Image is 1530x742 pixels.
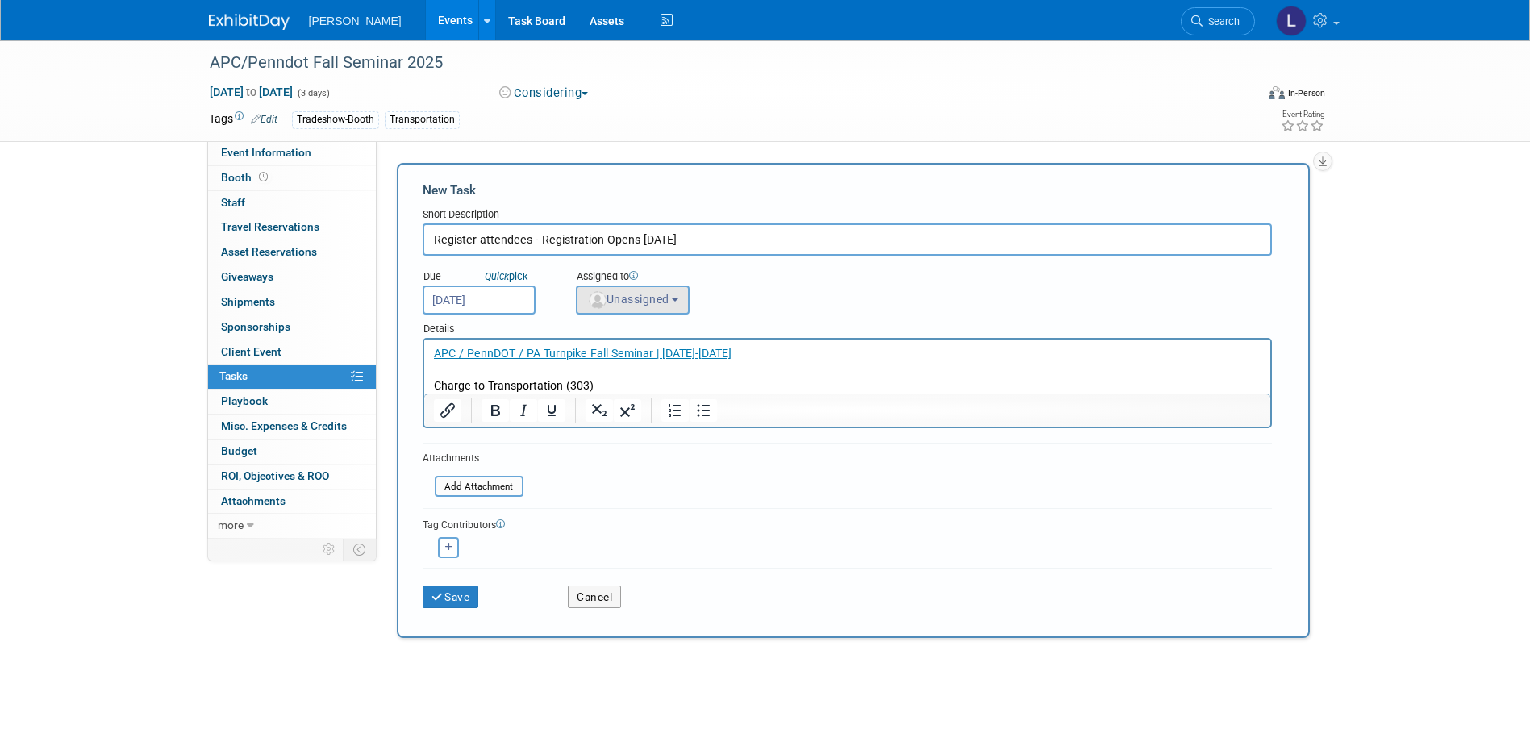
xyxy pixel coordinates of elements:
img: ExhibitDay [209,14,290,30]
td: Toggle Event Tabs [343,539,376,560]
span: Budget [221,444,257,457]
span: Asset Reservations [221,245,317,258]
a: Booth [208,166,376,190]
a: Sponsorships [208,315,376,340]
button: Italic [510,399,537,422]
div: Event Format [1160,84,1326,108]
a: Event Information [208,141,376,165]
button: Cancel [568,586,621,608]
div: New Task [423,181,1272,199]
div: In-Person [1287,87,1325,99]
button: Subscript [586,399,613,422]
div: Attachments [423,452,523,465]
a: Tasks [208,365,376,389]
td: Personalize Event Tab Strip [315,539,344,560]
button: Insert/edit link [434,399,461,422]
td: Tags [209,110,277,129]
a: Misc. Expenses & Credits [208,415,376,439]
span: to [244,85,259,98]
span: Tasks [219,369,248,382]
span: more [218,519,244,531]
a: Client Event [208,340,376,365]
a: Playbook [208,390,376,414]
span: Event Information [221,146,311,159]
input: Name of task or a short description [423,223,1272,256]
div: Transportation [385,111,460,128]
a: Asset Reservations [208,240,376,265]
a: Quickpick [482,269,531,283]
span: Shipments [221,295,275,308]
span: Attachments [221,494,286,507]
span: Unassigned [587,293,669,306]
a: Attachments [208,490,376,514]
span: [PERSON_NAME] [309,15,402,27]
span: Search [1203,15,1240,27]
button: Considering [494,85,594,102]
a: Budget [208,440,376,464]
span: Client Event [221,345,281,358]
a: Giveaways [208,265,376,290]
div: APC/Penndot Fall Seminar 2025 [204,48,1231,77]
button: Underline [538,399,565,422]
button: Unassigned [576,286,690,315]
span: Sponsorships [221,320,290,333]
span: Playbook [221,394,268,407]
span: Staff [221,196,245,209]
span: ROI, Objectives & ROO [221,469,329,482]
button: Bold [482,399,509,422]
i: Quick [485,270,509,282]
span: Booth not reserved yet [256,171,271,183]
div: Short Description [423,207,1272,223]
input: Due Date [423,286,536,315]
p: Charge to Transportation (303) [10,39,837,55]
div: Assigned to [576,269,770,286]
a: ROI, Objectives & ROO [208,465,376,489]
div: Tag Contributors [423,515,1272,532]
div: Tradeshow-Booth [292,111,379,128]
a: Shipments [208,290,376,315]
iframe: Rich Text Area [424,340,1270,394]
div: Event Rating [1281,110,1324,119]
img: Format-Inperson.png [1269,86,1285,99]
a: Travel Reservations [208,215,376,240]
a: Edit [251,114,277,125]
button: Superscript [614,399,641,422]
a: more [208,514,376,538]
button: Bullet list [690,399,717,422]
span: Booth [221,171,271,184]
span: (3 days) [296,88,330,98]
button: Save [423,586,479,608]
span: Travel Reservations [221,220,319,233]
div: Details [423,315,1272,338]
span: [DATE] [DATE] [209,85,294,99]
a: Search [1181,7,1255,35]
button: Numbered list [661,399,689,422]
a: Staff [208,191,376,215]
img: Latice Spann [1276,6,1307,36]
span: Giveaways [221,270,273,283]
span: Misc. Expenses & Credits [221,419,347,432]
div: Due [423,269,552,286]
